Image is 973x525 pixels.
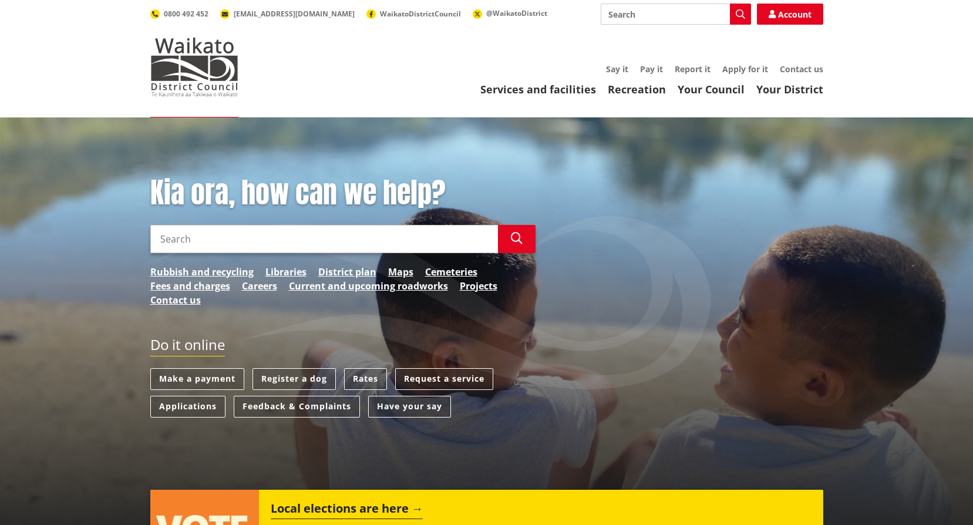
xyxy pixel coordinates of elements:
a: Pay it [640,63,663,75]
a: Feedback & Complaints [234,396,360,418]
a: Maps [388,265,413,279]
a: Request a service [395,368,493,390]
a: Contact us [150,293,201,307]
input: Search input [150,225,498,253]
a: Say it [606,63,628,75]
h1: Kia ora, how can we help? [150,176,536,210]
a: Rubbish and recycling [150,265,254,279]
a: Libraries [265,265,307,279]
a: @WaikatoDistrict [473,8,547,18]
a: Cemeteries [425,265,477,279]
a: 0800 492 452 [150,9,208,19]
a: Register a dog [252,368,336,390]
a: [EMAIL_ADDRESS][DOMAIN_NAME] [220,9,355,19]
a: Make a payment [150,368,244,390]
a: Recreation [608,82,666,96]
a: District plan [318,265,376,279]
a: Projects [460,279,497,293]
span: [EMAIL_ADDRESS][DOMAIN_NAME] [234,9,355,19]
a: Your Council [678,82,745,96]
a: Services and facilities [480,82,596,96]
a: Apply for it [722,63,768,75]
a: Report it [675,63,711,75]
a: Rates [344,368,387,390]
span: 0800 492 452 [164,9,208,19]
a: Careers [242,279,277,293]
a: Current and upcoming roadworks [289,279,448,293]
a: Contact us [780,63,823,75]
a: Fees and charges [150,279,230,293]
a: Applications [150,396,225,418]
h2: Do it online [150,336,225,357]
img: Waikato District Council - Te Kaunihera aa Takiwaa o Waikato [150,38,238,96]
a: Have your say [368,396,451,418]
span: @WaikatoDistrict [486,8,547,18]
input: Search input [601,4,751,25]
span: WaikatoDistrictCouncil [380,9,461,19]
a: Account [757,4,823,25]
h2: Local elections are here [271,502,423,519]
a: Your District [756,82,823,96]
a: WaikatoDistrictCouncil [366,9,461,19]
